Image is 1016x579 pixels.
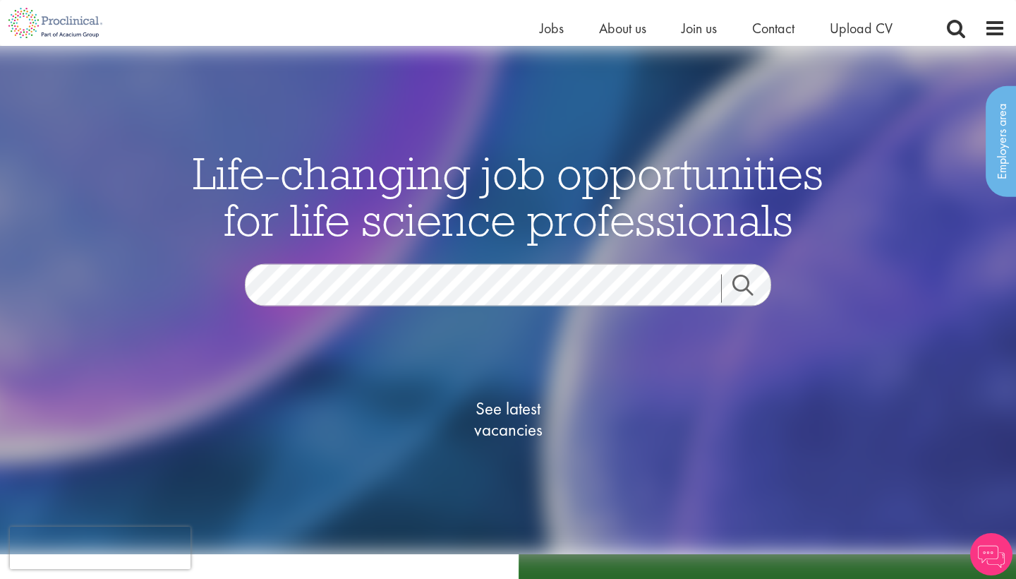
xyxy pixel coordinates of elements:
a: See latestvacancies [437,342,579,497]
span: See latest vacancies [437,398,579,441]
a: Jobs [540,19,564,37]
a: Contact [752,19,794,37]
a: About us [599,19,646,37]
span: Life-changing job opportunities for life science professionals [193,145,823,248]
a: Upload CV [830,19,893,37]
a: Join us [682,19,717,37]
img: Chatbot [970,533,1012,575]
iframe: reCAPTCHA [10,527,190,569]
a: Job search submit button [721,275,782,303]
